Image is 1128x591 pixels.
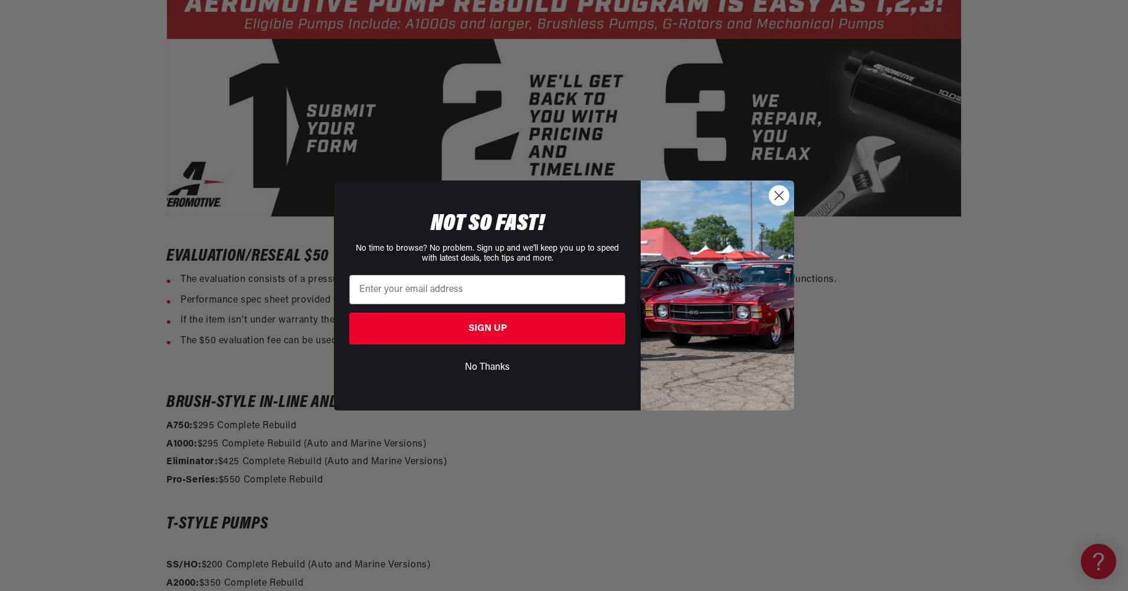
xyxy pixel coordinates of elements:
span: NOT SO FAST! [431,212,545,236]
button: No Thanks [349,356,625,379]
img: 85cdd541-2605-488b-b08c-a5ee7b438a35.jpeg [641,180,794,411]
button: Close dialog [769,185,789,206]
span: No time to browse? No problem. Sign up and we'll keep you up to speed with latest deals, tech tip... [356,244,619,263]
button: SIGN UP [349,313,625,344]
input: Enter your email address [349,275,625,304]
